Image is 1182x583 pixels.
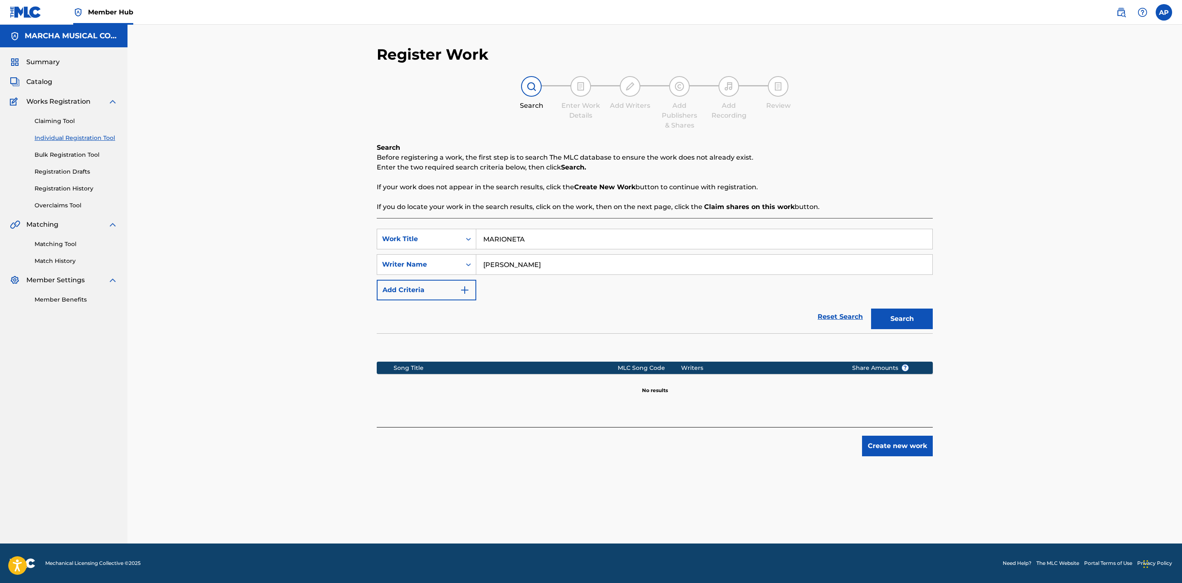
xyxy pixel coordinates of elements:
[1159,413,1182,479] iframe: Resource Center
[708,101,749,121] div: Add Recording
[377,163,933,172] p: Enter the two required search criteria below, then click
[813,308,867,326] a: Reset Search
[10,97,21,107] img: Works Registration
[871,309,933,329] button: Search
[852,364,909,372] span: Share Amounts
[35,201,118,210] a: Overclaims Tool
[26,97,90,107] span: Works Registration
[382,260,456,269] div: Writer Name
[394,364,618,372] div: Song Title
[758,101,799,111] div: Review
[511,101,552,111] div: Search
[10,77,52,87] a: CatalogCatalog
[625,81,635,91] img: step indicator icon for Add Writers
[88,7,133,17] span: Member Hub
[377,280,476,300] button: Add Criteria
[460,285,470,295] img: 9d2ae6d4665cec9f34b9.svg
[1113,4,1129,21] a: Public Search
[108,97,118,107] img: expand
[674,81,684,91] img: step indicator icon for Add Publishers & Shares
[1137,560,1172,567] a: Privacy Policy
[35,167,118,176] a: Registration Drafts
[560,101,601,121] div: Enter Work Details
[862,436,933,456] button: Create new work
[526,81,536,91] img: step indicator icon for Search
[26,77,52,87] span: Catalog
[1084,560,1132,567] a: Portal Terms of Use
[10,77,20,87] img: Catalog
[1138,7,1147,17] img: help
[1141,544,1182,583] iframe: Chat Widget
[1116,7,1126,17] img: search
[10,6,42,18] img: MLC Logo
[10,220,20,230] img: Matching
[35,184,118,193] a: Registration History
[377,144,400,151] b: Search
[377,202,933,212] p: If you do locate your work in the search results, click on the work, then on the next page, click...
[1141,544,1182,583] div: Widget de chat
[902,365,909,371] span: ?
[377,153,933,163] p: Before registering a work, the first step is to search The MLC database to ensure the work does n...
[382,234,456,244] div: Work Title
[73,7,83,17] img: Top Rightsholder
[704,203,795,211] strong: Claim shares on this work
[659,101,700,130] div: Add Publishers & Shares
[1134,4,1151,21] div: Help
[108,220,118,230] img: expand
[10,57,20,67] img: Summary
[377,45,489,64] h2: Register Work
[108,275,118,285] img: expand
[25,31,118,41] h5: MARCHA MUSICAL CORP.
[561,163,586,171] strong: Search.
[10,558,35,568] img: logo
[618,364,681,372] div: MLC Song Code
[377,182,933,192] p: If your work does not appear in the search results, click the button to continue with registration.
[35,295,118,304] a: Member Benefits
[642,377,668,394] p: No results
[35,134,118,142] a: Individual Registration Tool
[10,275,20,285] img: Member Settings
[45,560,141,567] span: Mechanical Licensing Collective © 2025
[35,151,118,159] a: Bulk Registration Tool
[377,229,933,333] form: Search Form
[574,183,635,191] strong: Create New Work
[681,364,839,372] div: Writers
[610,101,651,111] div: Add Writers
[1036,560,1079,567] a: The MLC Website
[1143,552,1148,576] div: Arrastrar
[10,57,60,67] a: SummarySummary
[26,275,85,285] span: Member Settings
[35,117,118,125] a: Claiming Tool
[10,31,20,41] img: Accounts
[35,240,118,249] a: Matching Tool
[773,81,783,91] img: step indicator icon for Review
[724,81,734,91] img: step indicator icon for Add Recording
[26,220,58,230] span: Matching
[576,81,586,91] img: step indicator icon for Enter Work Details
[1003,560,1031,567] a: Need Help?
[35,257,118,265] a: Match History
[1156,4,1172,21] div: User Menu
[26,57,60,67] span: Summary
